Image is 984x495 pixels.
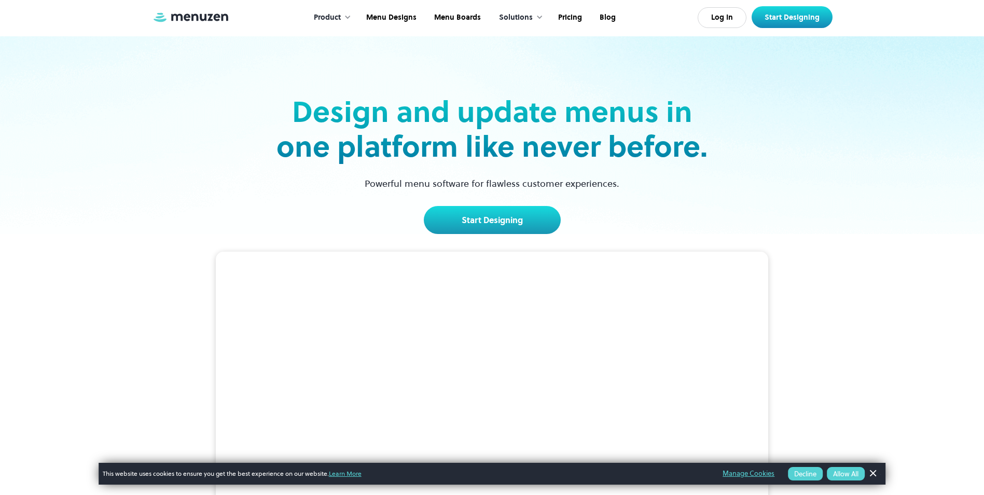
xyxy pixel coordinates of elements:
div: Solutions [499,12,533,23]
h2: Design and update menus in one platform like never before. [273,94,711,164]
a: Manage Cookies [723,468,774,479]
span: This website uses cookies to ensure you get the best experience on our website. [103,469,709,478]
a: Learn More [329,469,362,478]
div: Product [303,2,356,34]
a: Start Designing [752,6,833,28]
a: Menu Designs [356,2,424,34]
a: Start Designing [424,206,561,234]
a: Pricing [548,2,590,34]
a: Blog [590,2,623,34]
button: Decline [788,467,823,480]
div: Solutions [489,2,548,34]
a: Dismiss Banner [865,466,880,482]
a: Log In [698,7,746,28]
a: Menu Boards [424,2,489,34]
p: Powerful menu software for flawless customer experiences. [352,176,632,190]
button: Allow All [827,467,865,480]
div: Product [314,12,341,23]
